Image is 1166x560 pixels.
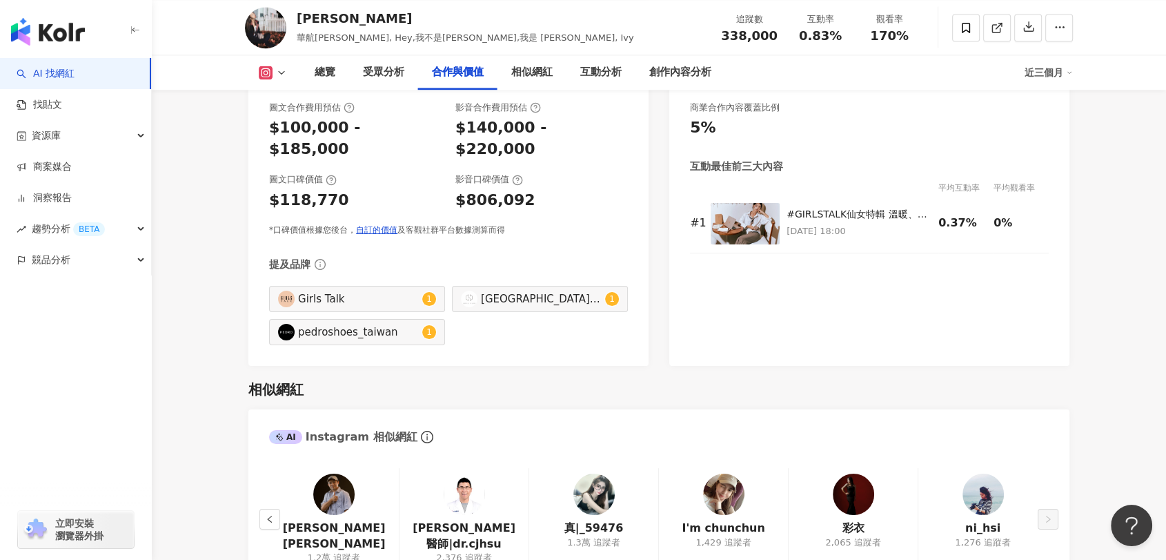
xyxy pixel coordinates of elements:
div: 0.37% [938,215,987,231]
div: 觀看率 [863,12,916,26]
a: [PERSON_NAME] [PERSON_NAME] [280,521,388,552]
span: info-circle [313,257,328,272]
img: KOL Avatar [444,474,485,515]
span: 立即安裝 瀏覽器外掛 [55,517,103,542]
a: KOL Avatar [833,474,874,521]
span: 170% [870,29,909,43]
a: KOL Avatar [444,474,485,521]
div: $806,092 [455,190,535,211]
div: 近三個月 [1025,61,1073,84]
span: left [266,515,274,523]
div: 1.3萬 追蹤者 [567,537,620,549]
span: 1 [426,294,432,304]
button: right [1038,509,1058,530]
div: *口碑價值根據您後台， 及客觀社群平台數據測算而得 [269,224,628,236]
div: 2,065 追蹤者 [825,537,880,549]
a: KOL Avatar [313,474,355,521]
span: 華航[PERSON_NAME], Hey,我不是[PERSON_NAME],我是 [PERSON_NAME], Ivy [297,32,634,43]
div: 相似網紅 [511,64,553,81]
div: 互動率 [794,12,847,26]
div: 平均互動率 [938,181,994,195]
div: 追蹤數 [721,12,778,26]
sup: 1 [605,292,619,306]
div: 創作內容分析 [649,64,711,81]
div: Girls Talk [298,291,419,307]
a: KOL Avatar [573,474,615,521]
img: KOL Avatar [962,474,1004,515]
a: KOL Avatar [703,474,744,521]
div: 圖文合作費用預估 [269,102,355,114]
div: [GEOGRAPHIC_DATA] [GEOGRAPHIC_DATA] [GEOGRAPHIC_DATA] [481,291,602,307]
span: info-circle [419,429,435,445]
div: 提及品牌 [269,258,310,272]
img: KOL Avatar [461,291,477,307]
span: 趨勢分析 [32,213,105,244]
a: 洞察報告 [17,191,72,205]
a: ni_hsi [965,521,1000,536]
a: 商案媒合 [17,160,72,174]
img: KOL Avatar [313,474,355,515]
span: 1 [609,294,615,304]
div: 商業合作內容覆蓋比例 [690,102,780,114]
div: Instagram 相似網紅 [269,429,417,445]
img: logo [11,18,85,46]
div: 圖文口碑價值 [269,173,337,186]
a: chrome extension立即安裝 瀏覽器外掛 [18,511,134,548]
img: KOL Avatar [278,324,295,340]
a: searchAI 找網紅 [17,67,75,81]
sup: 1 [422,325,436,339]
div: AI [269,430,302,444]
a: I'm chunchun [682,521,764,536]
button: left [259,509,280,530]
div: 平均觀看率 [994,181,1049,195]
div: 1,276 追蹤者 [955,537,1010,549]
span: 競品分析 [32,244,70,276]
a: KOL Avatar [962,474,1004,521]
a: 自訂的價值 [356,225,397,235]
div: 影音口碑價值 [455,173,523,186]
div: 互動最佳前三大內容 [690,160,783,174]
sup: 1 [422,292,436,306]
div: 合作與價值 [432,64,484,81]
div: [PERSON_NAME] [297,10,634,27]
span: 338,000 [721,28,778,43]
p: [DATE] 18:00 [787,224,931,239]
img: chrome extension [22,519,49,541]
div: $100,000 - $185,000 [269,117,442,160]
a: [PERSON_NAME]醫師|dr.cjhsu [411,521,517,552]
a: 彩衣 [842,521,864,536]
img: #GIRLSTALK仙女特輯 溫暖、快樂、總是保有學習的彈性——這是 Ivy Chao 給自己的三個 hashtag。從空服員到內容創作者，如今更跨足生活品牌經營，Ivy 不追流量、不愛喧鬧，用... [711,203,780,244]
iframe: Help Scout Beacon - Open [1111,505,1152,546]
div: 互動分析 [580,64,622,81]
div: 5% [690,117,715,139]
span: 0.83% [799,29,842,43]
div: # 1 [690,215,704,231]
span: 1 [426,327,432,337]
div: 受眾分析 [363,64,404,81]
img: KOL Avatar [833,474,874,515]
div: 0% [994,215,1042,231]
img: KOL Avatar [703,474,744,515]
div: $118,770 [269,190,349,211]
div: #GIRLSTALK仙女特輯 溫暖、快樂、總是保有學習的彈性——這是 [PERSON_NAME] 給自己的三個 hashtag。從空服員到內容創作者，如今更跨足生活品牌經營，[PERSON_NA... [787,208,931,222]
a: 真|_59476 [564,521,624,536]
div: 相似網紅 [248,380,304,399]
img: KOL Avatar [278,291,295,307]
div: 總覽 [315,64,335,81]
span: rise [17,224,26,234]
img: KOL Avatar [245,7,286,48]
span: 資源庫 [32,120,61,151]
img: KOL Avatar [573,474,615,515]
div: $140,000 - $220,000 [455,117,628,160]
a: 找貼文 [17,98,62,112]
div: pedroshoes_taiwan [298,325,419,340]
div: 1,429 追蹤者 [695,537,751,549]
div: BETA [73,222,105,236]
div: 影音合作費用預估 [455,102,541,114]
